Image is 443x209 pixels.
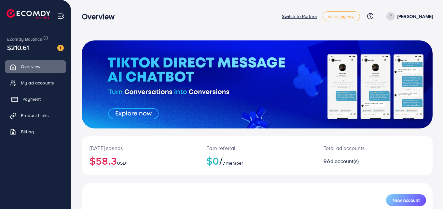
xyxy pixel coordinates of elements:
[21,112,49,119] span: Product Links
[384,12,433,21] a: [PERSON_NAME]
[7,36,42,42] span: Ecomdy Balance
[323,11,360,21] a: white_agency
[327,157,359,165] span: Ad account(s)
[117,160,126,166] span: USD
[82,12,120,21] h3: Overview
[223,160,243,166] span: 7 member
[90,155,191,167] h2: $58.3
[7,43,29,52] span: $210.61
[386,194,426,206] button: New Account
[57,12,65,20] img: menu
[219,153,223,168] span: /
[5,60,66,73] a: Overview
[324,144,396,152] p: Total ad accounts
[5,76,66,89] a: My ad accounts
[90,144,191,152] p: [DATE] spends
[206,155,308,167] h2: $0
[21,128,34,135] span: Billing
[282,12,317,20] p: Switch to Partner
[22,96,41,102] span: Payment
[397,12,433,20] p: [PERSON_NAME]
[324,158,396,164] h2: 9
[7,9,50,19] img: logo
[57,45,64,51] img: image
[328,14,354,19] span: white_agency
[5,109,66,122] a: Product Links
[5,125,66,138] a: Billing
[21,80,54,86] span: My ad accounts
[21,63,40,70] span: Overview
[206,144,308,152] p: Earn referral
[393,198,420,202] span: New Account
[5,93,66,106] a: Payment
